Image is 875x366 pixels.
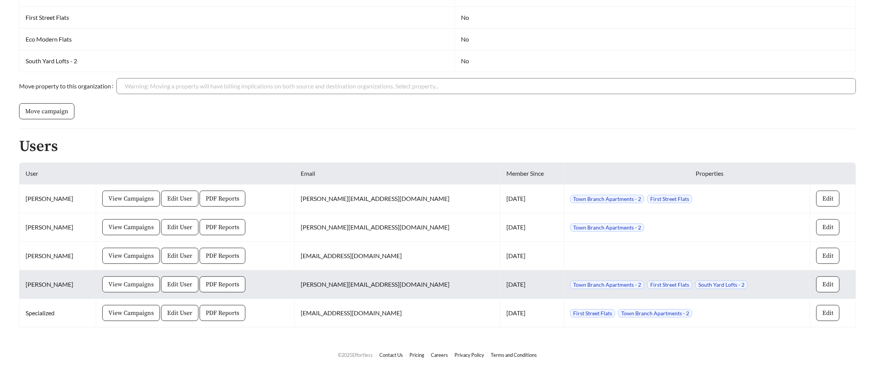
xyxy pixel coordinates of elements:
[108,251,154,260] span: View Campaigns
[19,78,116,94] label: Move property to this organization
[206,308,239,318] span: PDF Reports
[816,305,840,321] button: Edit
[161,252,198,259] a: Edit User
[570,195,644,203] span: Town Branch Apartments - 2
[19,185,96,213] td: [PERSON_NAME]
[161,194,198,202] a: Edit User
[500,163,564,185] th: Member Since
[491,352,537,358] a: Terms and Conditions
[500,185,564,213] td: [DATE]
[19,163,96,185] th: User
[161,280,198,287] a: Edit User
[108,194,154,203] span: View Campaigns
[200,305,245,321] button: PDF Reports
[19,242,96,270] td: [PERSON_NAME]
[102,194,160,202] a: View Campaigns
[19,299,96,327] td: Specialized
[102,252,160,259] a: View Campaigns
[19,50,455,72] td: South Yard Lofts - 2
[125,79,848,94] input: Move property to this organization
[108,280,154,289] span: View Campaigns
[102,219,160,235] button: View Campaigns
[19,138,856,155] h2: Users
[647,195,692,203] span: First Street Flats
[108,223,154,232] span: View Campaigns
[161,248,198,264] button: Edit User
[647,281,692,289] span: First Street Flats
[570,309,615,318] span: First Street Flats
[455,352,485,358] a: Privacy Policy
[206,251,239,260] span: PDF Reports
[500,299,564,327] td: [DATE]
[570,223,644,232] span: Town Branch Apartments - 2
[695,281,748,289] span: South Yard Lofts - 2
[161,276,198,292] button: Edit User
[816,219,840,235] button: Edit
[338,352,373,358] span: © 2025 Effortless
[108,308,154,318] span: View Campaigns
[167,251,192,260] span: Edit User
[200,276,245,292] button: PDF Reports
[19,29,455,50] td: Eco Modern Flats
[295,270,500,299] td: [PERSON_NAME][EMAIL_ADDRESS][DOMAIN_NAME]
[822,251,833,260] span: Edit
[161,219,198,235] button: Edit User
[161,305,198,321] button: Edit User
[167,280,192,289] span: Edit User
[19,7,455,29] td: First Street Flats
[167,194,192,203] span: Edit User
[206,280,239,289] span: PDF Reports
[102,305,160,321] button: View Campaigns
[822,280,833,289] span: Edit
[295,213,500,242] td: [PERSON_NAME][EMAIL_ADDRESS][DOMAIN_NAME]
[564,163,856,185] th: Properties
[102,280,160,287] a: View Campaigns
[102,191,160,207] button: View Campaigns
[500,270,564,299] td: [DATE]
[200,248,245,264] button: PDF Reports
[500,213,564,242] td: [DATE]
[500,242,564,270] td: [DATE]
[161,223,198,230] a: Edit User
[295,242,500,270] td: [EMAIL_ADDRESS][DOMAIN_NAME]
[455,50,856,72] td: No
[19,213,96,242] td: [PERSON_NAME]
[19,270,96,299] td: [PERSON_NAME]
[206,194,239,203] span: PDF Reports
[816,248,840,264] button: Edit
[455,7,856,29] td: No
[380,352,403,358] a: Contact Us
[431,352,448,358] a: Careers
[19,103,74,119] button: Move campaign
[102,276,160,292] button: View Campaigns
[816,191,840,207] button: Edit
[161,309,198,316] a: Edit User
[822,223,833,232] span: Edit
[200,191,245,207] button: PDF Reports
[570,281,644,289] span: Town Branch Apartments - 2
[102,248,160,264] button: View Campaigns
[200,219,245,235] button: PDF Reports
[455,29,856,50] td: No
[822,194,833,203] span: Edit
[295,299,500,327] td: [EMAIL_ADDRESS][DOMAIN_NAME]
[102,309,160,316] a: View Campaigns
[102,223,160,230] a: View Campaigns
[25,107,68,116] span: Move campaign
[206,223,239,232] span: PDF Reports
[816,276,840,292] button: Edit
[295,163,500,185] th: Email
[167,223,192,232] span: Edit User
[822,308,833,318] span: Edit
[295,185,500,213] td: [PERSON_NAME][EMAIL_ADDRESS][DOMAIN_NAME]
[161,191,198,207] button: Edit User
[618,309,692,318] span: Town Branch Apartments - 2
[410,352,425,358] a: Pricing
[167,308,192,318] span: Edit User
